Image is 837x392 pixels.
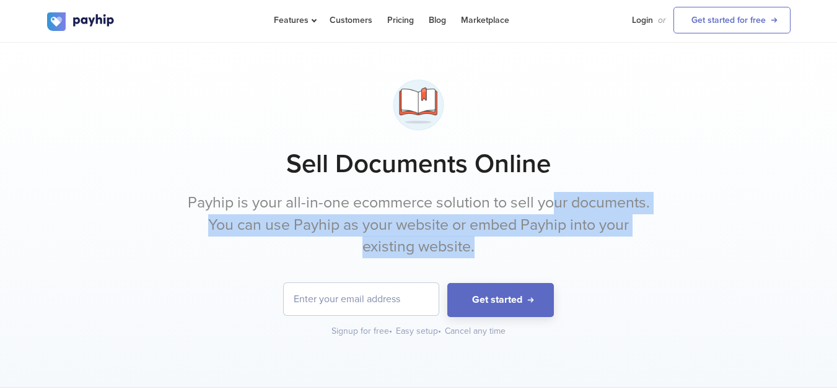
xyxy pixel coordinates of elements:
span: Features [274,15,315,25]
img: logo.svg [47,12,115,31]
img: bookmark-6w6ifwtzjfv4eucylhl5b3.png [387,74,450,136]
div: Easy setup [396,325,442,338]
div: Signup for free [331,325,393,338]
h1: Sell Documents Online [47,149,791,180]
input: Enter your email address [284,283,439,315]
a: Get started for free [673,7,791,33]
span: • [389,326,392,336]
p: Payhip is your all-in-one ecommerce solution to sell your documents. You can use Payhip as your w... [186,192,651,258]
button: Get started [447,283,554,317]
span: • [438,326,441,336]
div: Cancel any time [445,325,506,338]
